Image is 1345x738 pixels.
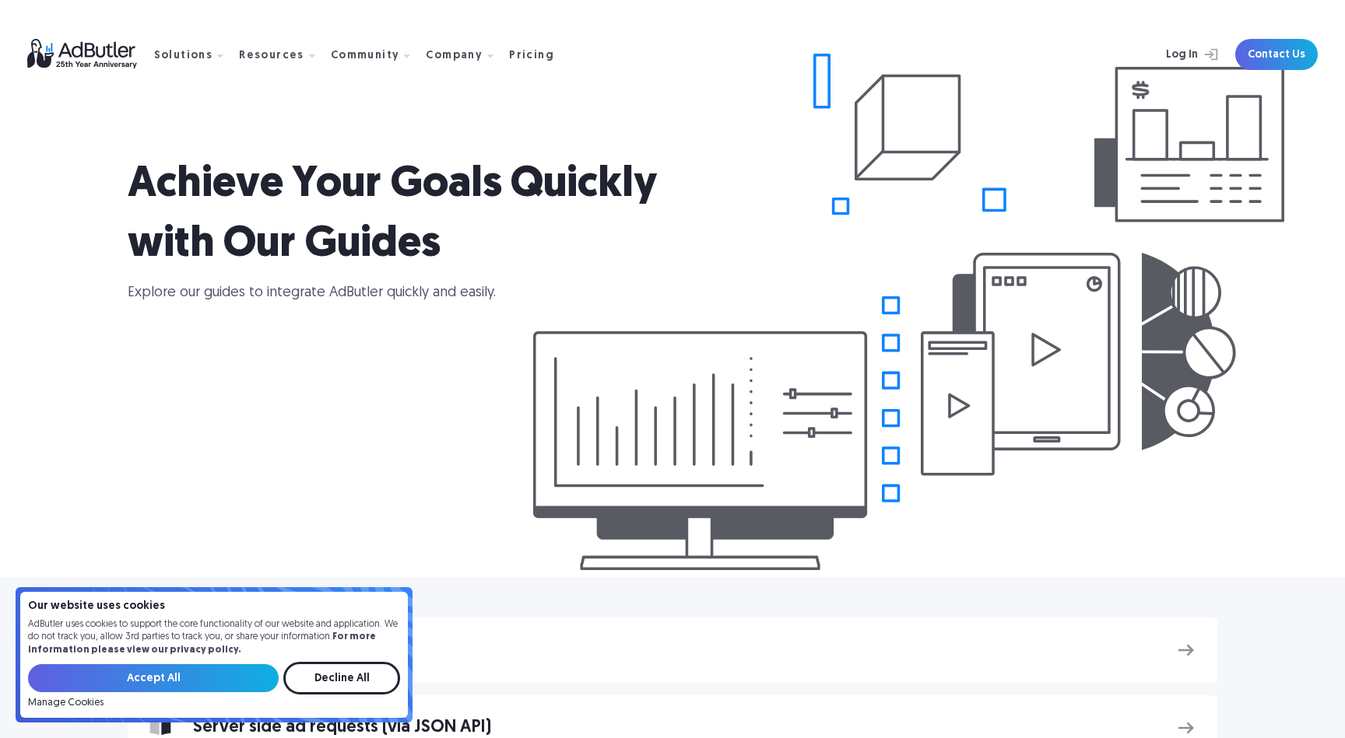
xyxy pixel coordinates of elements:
[128,617,1217,683] a: App.js events
[154,30,237,79] div: Solutions
[28,664,279,692] input: Accept All
[283,662,400,694] input: Decline All
[128,283,1217,303] p: Explore our guides to integrate AdButler quickly and easily.
[1235,39,1318,70] a: Contact Us
[509,51,554,61] div: Pricing
[331,51,400,61] div: Community
[128,156,672,275] h1: Achieve Your Goals Quickly with Our Guides
[28,618,400,657] p: AdButler uses cookies to support the core functionality of our website and application. We do not...
[28,662,400,708] form: Email Form
[331,30,423,79] div: Community
[239,30,328,79] div: Resources
[193,722,1155,733] div: Server side ad requests (via JSON API)
[509,47,567,61] a: Pricing
[193,645,1155,656] div: App.js events
[239,51,304,61] div: Resources
[154,51,213,61] div: Solutions
[28,601,400,612] h4: Our website uses cookies
[426,51,483,61] div: Company
[28,698,104,708] a: Manage Cookies
[426,30,506,79] div: Company
[1125,39,1226,70] a: Log In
